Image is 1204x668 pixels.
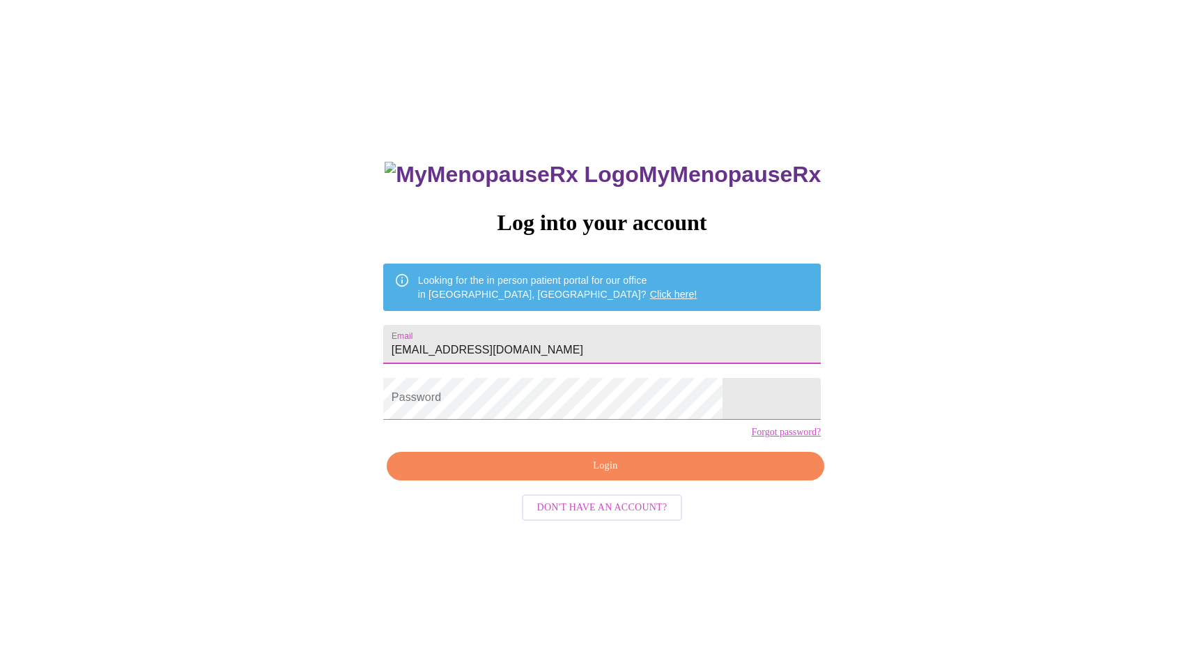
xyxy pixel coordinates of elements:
h3: MyMenopauseRx [385,162,821,188]
a: Don't have an account? [518,501,686,513]
a: Forgot password? [751,427,821,438]
span: Login [403,457,808,475]
h3: Log into your account [383,210,821,236]
a: Click here! [650,289,697,300]
button: Don't have an account? [522,494,683,522]
div: Looking for the in person patient portal for our office in [GEOGRAPHIC_DATA], [GEOGRAPHIC_DATA]? [418,268,697,307]
img: MyMenopauseRx Logo [385,162,638,188]
button: Login [387,452,824,480]
span: Don't have an account? [537,499,667,517]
